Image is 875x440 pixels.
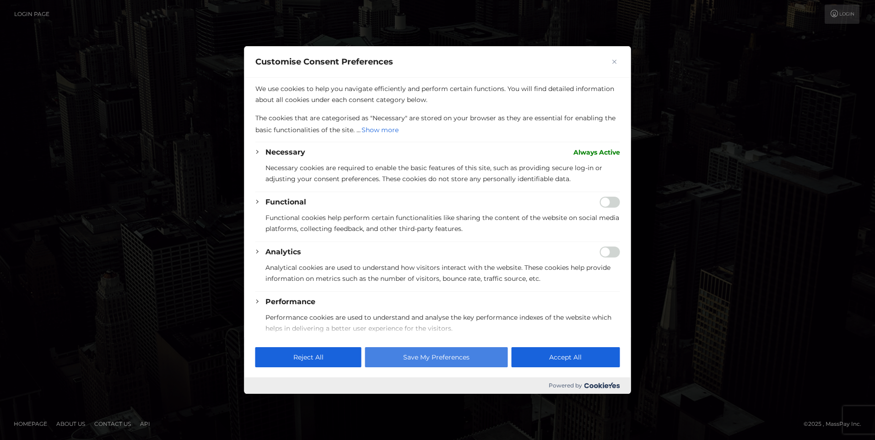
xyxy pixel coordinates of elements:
button: Functional [265,197,306,208]
span: Customise Consent Preferences [255,56,393,67]
span: Always Active [573,147,620,158]
button: Save My Preferences [365,347,508,367]
div: Customise Consent Preferences [244,46,631,394]
button: Accept All [511,347,620,367]
div: Powered by [244,377,631,394]
button: Performance [265,296,315,307]
button: Show more [361,123,400,136]
p: Performance cookies are used to understand and analyse the key performance indexes of the website... [265,312,620,334]
img: Close [612,59,617,64]
button: Analytics [265,247,301,258]
img: Cookieyes logo [584,382,620,388]
button: Close [609,56,620,67]
p: Functional cookies help perform certain functionalities like sharing the content of the website o... [265,212,620,234]
button: Necessary [265,147,305,158]
p: We use cookies to help you navigate efficiently and perform certain functions. You will find deta... [255,83,620,105]
input: Enable Functional [600,197,620,208]
p: Necessary cookies are required to enable the basic features of this site, such as providing secur... [265,162,620,184]
p: Analytical cookies are used to understand how visitors interact with the website. These cookies h... [265,262,620,284]
button: Reject All [255,347,362,367]
p: The cookies that are categorised as "Necessary" are stored on your browser as they are essential ... [255,113,620,136]
input: Enable Analytics [600,247,620,258]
